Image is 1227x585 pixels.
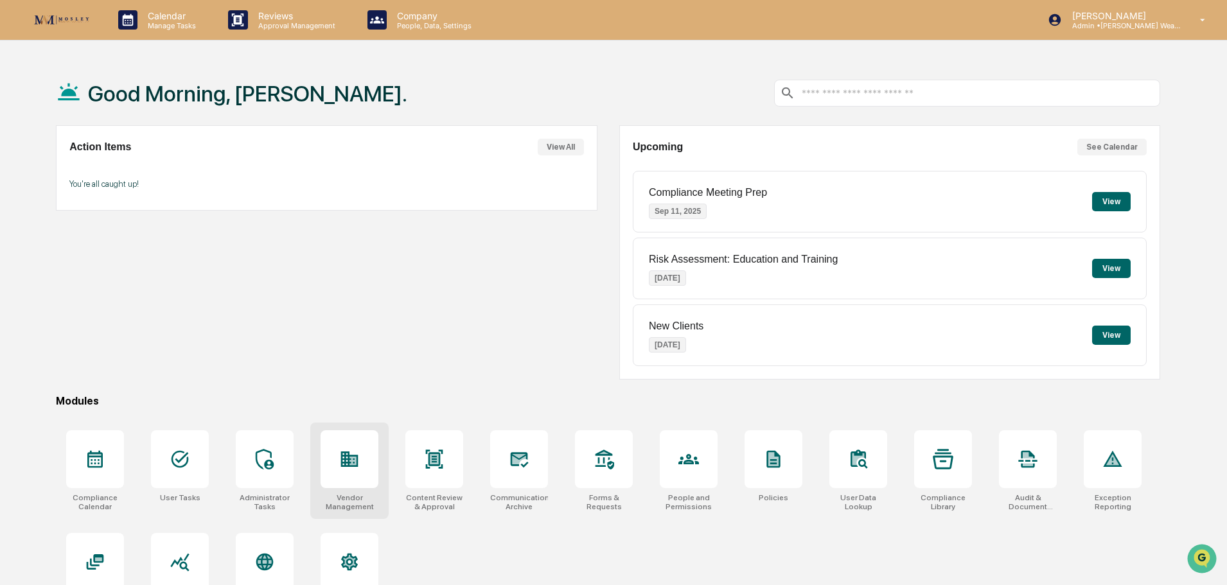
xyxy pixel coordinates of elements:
[93,264,103,274] div: 🗄️
[759,493,788,502] div: Policies
[649,187,767,198] p: Compliance Meeting Prep
[26,287,81,300] span: Data Lookup
[649,320,703,332] p: New Clients
[538,139,584,155] button: View All
[13,197,33,218] img: Tammy Steffen
[1062,21,1181,30] p: Admin • [PERSON_NAME] Wealth
[405,493,463,511] div: Content Review & Approval
[88,258,164,281] a: 🗄️Attestations
[8,258,88,281] a: 🖐️Preclearance
[137,21,202,30] p: Manage Tasks
[31,12,93,28] img: logo
[236,493,294,511] div: Administrator Tasks
[387,21,478,30] p: People, Data, Settings
[649,254,838,265] p: Risk Assessment: Education and Training
[58,98,211,111] div: Start new chat
[1092,192,1131,211] button: View
[114,175,140,185] span: [DATE]
[575,493,633,511] div: Forms & Requests
[107,209,111,220] span: •
[13,162,33,183] img: Tammy Steffen
[218,102,234,118] button: Start new chat
[1092,326,1131,345] button: View
[40,209,104,220] span: [PERSON_NAME]
[114,209,140,220] span: [DATE]
[13,98,36,121] img: 1746055101610-c473b297-6a78-478c-a979-82029cc54cd1
[914,493,972,511] div: Compliance Library
[649,204,707,219] p: Sep 11, 2025
[490,493,548,511] div: Communications Archive
[128,319,155,328] span: Pylon
[321,493,378,511] div: Vendor Management
[1092,259,1131,278] button: View
[91,318,155,328] a: Powered byPylon
[58,111,177,121] div: We're available if you need us!
[13,143,86,153] div: Past conversations
[248,21,342,30] p: Approval Management
[13,264,23,274] div: 🖐️
[829,493,887,511] div: User Data Lookup
[69,141,131,153] h2: Action Items
[660,493,718,511] div: People and Permissions
[27,98,50,121] img: 8933085812038_c878075ebb4cc5468115_72.jpg
[107,175,111,185] span: •
[66,493,124,511] div: Compliance Calendar
[160,493,200,502] div: User Tasks
[69,179,583,189] p: You're all caught up!
[649,337,686,353] p: [DATE]
[387,10,478,21] p: Company
[88,81,407,107] h1: Good Morning, [PERSON_NAME].
[649,270,686,286] p: [DATE]
[13,27,234,48] p: How can we help?
[106,263,159,275] span: Attestations
[13,288,23,299] div: 🔎
[26,263,83,275] span: Preclearance
[1084,493,1142,511] div: Exception Reporting
[1077,139,1147,155] button: See Calendar
[633,141,683,153] h2: Upcoming
[56,395,1160,407] div: Modules
[199,140,234,155] button: See all
[999,493,1057,511] div: Audit & Document Logs
[8,282,86,305] a: 🔎Data Lookup
[248,10,342,21] p: Reviews
[1186,543,1221,577] iframe: Open customer support
[40,175,104,185] span: [PERSON_NAME]
[137,10,202,21] p: Calendar
[1062,10,1181,21] p: [PERSON_NAME]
